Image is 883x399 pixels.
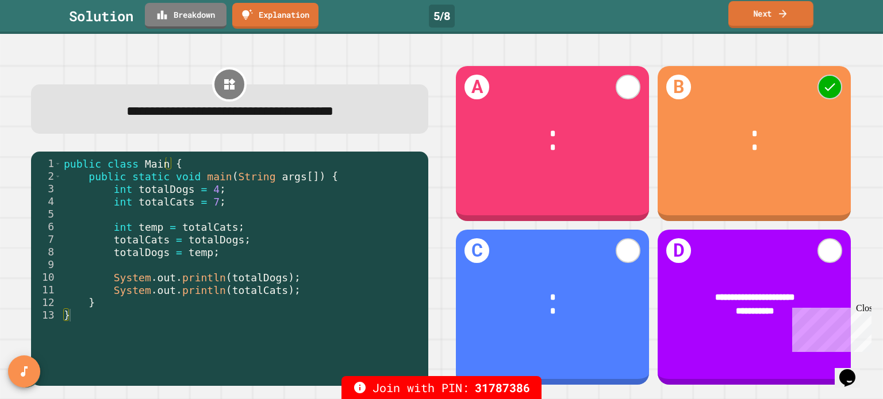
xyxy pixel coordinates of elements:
[475,379,530,396] span: 31787386
[31,208,62,220] div: 5
[8,355,40,388] button: SpeedDial basic example
[666,238,691,263] h1: D
[31,271,62,284] div: 10
[31,233,62,246] div: 7
[5,5,79,73] div: Chat with us now!Close
[31,296,62,309] div: 12
[31,284,62,296] div: 11
[31,157,62,170] div: 1
[31,258,62,271] div: 9
[145,3,226,29] a: Breakdown
[835,353,872,388] iframe: chat widget
[232,3,318,29] a: Explanation
[666,75,691,99] h1: B
[55,157,61,170] span: Toggle code folding, rows 1 through 13
[31,195,62,208] div: 4
[69,6,133,26] div: Solution
[464,75,489,99] h1: A
[728,1,813,28] a: Next
[31,170,62,183] div: 2
[31,183,62,195] div: 3
[788,303,872,352] iframe: chat widget
[31,246,62,258] div: 8
[464,238,489,263] h1: C
[31,220,62,233] div: 6
[55,170,61,183] span: Toggle code folding, rows 2 through 12
[429,5,455,28] div: 5 / 8
[31,309,62,321] div: 13
[341,376,542,399] div: Join with PIN:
